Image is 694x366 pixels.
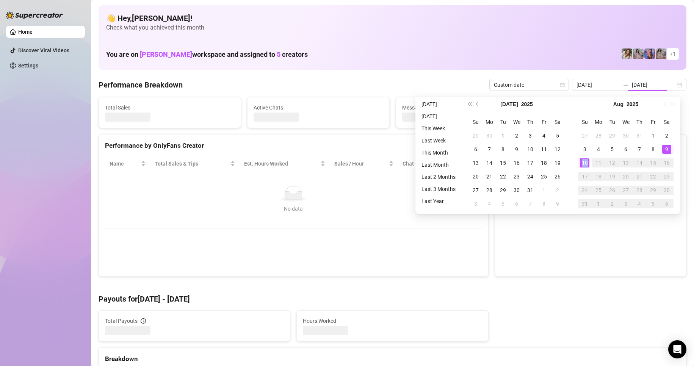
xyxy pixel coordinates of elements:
span: 5 [277,50,280,58]
img: Paige [622,48,632,59]
span: Check what you achieved this month [106,23,679,32]
span: [PERSON_NAME] [140,50,192,58]
input: Start date [577,81,620,89]
input: End date [632,81,675,89]
div: Performance by OnlyFans Creator [105,141,482,151]
a: Home [18,29,33,35]
span: to [623,82,629,88]
h4: Performance Breakdown [99,80,183,90]
th: Name [105,156,150,171]
img: Daisy [656,48,666,59]
span: Name [110,160,139,168]
span: Total Sales [105,103,235,112]
span: Chat Conversion [403,160,471,168]
a: Discover Viral Videos [18,47,69,53]
span: Total Payouts [105,317,138,325]
th: Chat Conversion [398,156,482,171]
span: Total Sales & Tips [155,160,229,168]
a: Settings [18,63,38,69]
span: info-circle [141,318,146,324]
span: Sales / Hour [334,160,387,168]
img: logo-BBDzfeDw.svg [6,11,63,19]
span: Custom date [494,79,564,91]
th: Sales / Hour [330,156,398,171]
span: calendar [560,83,565,87]
img: Ava [644,48,655,59]
h4: 👋 Hey, [PERSON_NAME] ! [106,13,679,23]
div: Est. Hours Worked [244,160,319,168]
span: Hours Worked [303,317,482,325]
h4: Payouts for [DATE] - [DATE] [99,294,686,304]
img: Daisy [633,48,644,59]
span: Active Chats [254,103,383,112]
div: No data [113,205,475,213]
div: Open Intercom Messenger [668,340,686,358]
span: swap-right [623,82,629,88]
span: + 1 [670,50,676,58]
span: Messages Sent [402,103,532,112]
th: Total Sales & Tips [150,156,240,171]
div: Breakdown [105,354,680,364]
div: Sales by OnlyFans Creator [501,141,680,151]
h1: You are on workspace and assigned to creators [106,50,308,59]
